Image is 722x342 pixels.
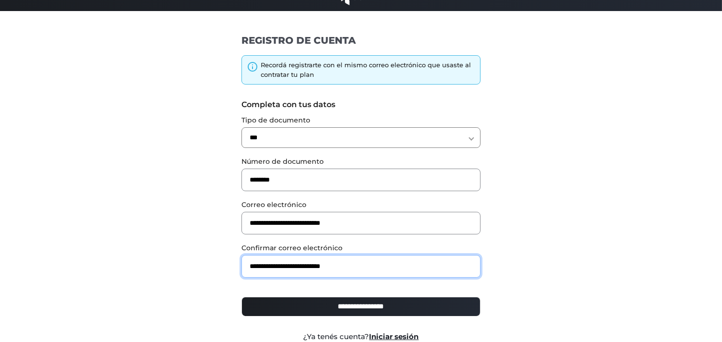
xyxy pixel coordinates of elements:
[241,34,481,47] h1: REGISTRO DE CUENTA
[241,243,481,253] label: Confirmar correo electrónico
[261,61,475,79] div: Recordá registrarte con el mismo correo electrónico que usaste al contratar tu plan
[369,332,419,341] a: Iniciar sesión
[241,200,481,210] label: Correo electrónico
[241,157,481,167] label: Número de documento
[241,115,481,125] label: Tipo de documento
[241,99,481,110] label: Completa con tus datos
